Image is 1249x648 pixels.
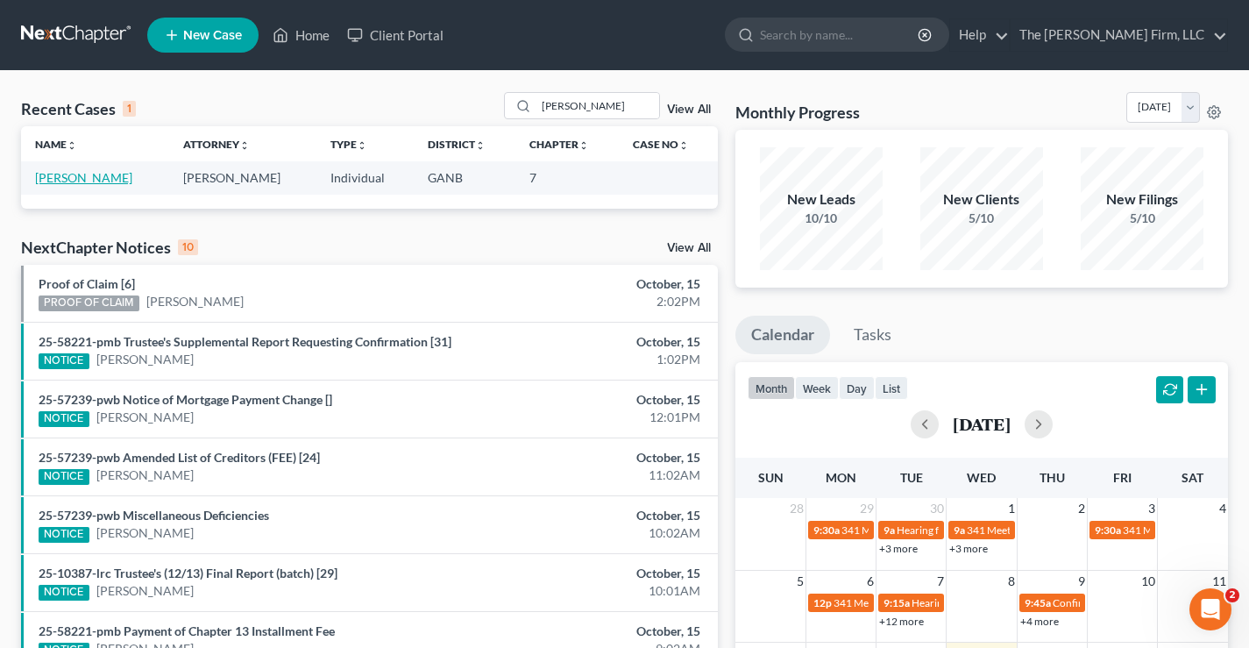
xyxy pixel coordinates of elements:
[1011,19,1227,51] a: The [PERSON_NAME] Firm, LLC
[1006,571,1017,592] span: 8
[492,409,700,426] div: 12:01PM
[35,170,132,185] a: [PERSON_NAME]
[884,596,910,609] span: 9:15a
[357,140,367,151] i: unfold_more
[1006,498,1017,519] span: 1
[813,523,840,537] span: 9:30a
[760,18,920,51] input: Search by name...
[1210,571,1228,592] span: 11
[758,470,784,485] span: Sun
[667,242,711,254] a: View All
[841,523,999,537] span: 341 Meeting for [PERSON_NAME]
[935,571,946,592] span: 7
[492,293,700,310] div: 2:02PM
[1081,210,1203,227] div: 5/10
[414,161,515,194] td: GANB
[900,470,923,485] span: Tue
[967,523,1125,537] span: 341 Meeting for [PERSON_NAME]
[953,415,1011,433] h2: [DATE]
[879,542,918,555] a: +3 more
[39,469,89,485] div: NOTICE
[123,101,136,117] div: 1
[39,392,332,407] a: 25-57239-pwb Notice of Mortgage Payment Change []
[492,507,700,524] div: October, 15
[1081,189,1203,210] div: New Filings
[884,523,895,537] span: 9a
[834,596,991,609] span: 341 Meeting for [PERSON_NAME]
[838,316,907,354] a: Tasks
[21,237,198,258] div: NextChapter Notices
[492,275,700,293] div: October, 15
[1020,615,1059,628] a: +4 more
[667,103,711,116] a: View All
[338,19,452,51] a: Client Portal
[428,138,486,151] a: Districtunfold_more
[492,582,700,600] div: 10:01AM
[1217,498,1228,519] span: 4
[21,98,136,119] div: Recent Cases
[475,140,486,151] i: unfold_more
[183,29,242,42] span: New Case
[515,161,619,194] td: 7
[39,623,335,638] a: 25-58221-pmb Payment of Chapter 13 Installment Fee
[1095,523,1121,537] span: 9:30a
[760,189,883,210] div: New Leads
[183,138,250,151] a: Attorneyunfold_more
[330,138,367,151] a: Typeunfold_more
[912,596,1048,609] span: Hearing for [PERSON_NAME]
[316,161,414,194] td: Individual
[795,571,805,592] span: 5
[949,542,988,555] a: +3 more
[920,189,1043,210] div: New Clients
[96,466,194,484] a: [PERSON_NAME]
[96,351,194,368] a: [PERSON_NAME]
[492,449,700,466] div: October, 15
[578,140,589,151] i: unfold_more
[839,376,875,400] button: day
[748,376,795,400] button: month
[529,138,589,151] a: Chapterunfold_more
[96,582,194,600] a: [PERSON_NAME]
[875,376,908,400] button: list
[536,93,659,118] input: Search by name...
[39,508,269,523] a: 25-57239-pwb Miscellaneous Deficiencies
[954,523,965,537] span: 9a
[897,523,1033,537] span: Hearing for [PERSON_NAME]
[67,140,77,151] i: unfold_more
[1189,588,1231,630] iframe: Intercom live chat
[795,376,839,400] button: week
[1139,571,1157,592] span: 10
[633,138,689,151] a: Case Nounfold_more
[39,276,135,291] a: Proof of Claim [6]
[239,140,250,151] i: unfold_more
[1025,596,1051,609] span: 9:45a
[492,333,700,351] div: October, 15
[146,293,244,310] a: [PERSON_NAME]
[813,596,832,609] span: 12p
[735,102,860,123] h3: Monthly Progress
[492,565,700,582] div: October, 15
[39,585,89,601] div: NOTICE
[865,571,876,592] span: 6
[492,623,700,640] div: October, 15
[879,615,924,628] a: +12 more
[39,411,89,427] div: NOTICE
[1040,470,1065,485] span: Thu
[39,566,337,580] a: 25-10387-lrc Trustee's (12/13) Final Report (batch) [29]
[492,351,700,368] div: 1:02PM
[39,353,89,369] div: NOTICE
[39,527,89,543] div: NOTICE
[1076,498,1087,519] span: 2
[678,140,689,151] i: unfold_more
[178,239,198,255] div: 10
[760,210,883,227] div: 10/10
[1182,470,1203,485] span: Sat
[39,296,139,311] div: PROOF OF CLAIM
[950,19,1009,51] a: Help
[39,334,451,349] a: 25-58221-pmb Trustee's Supplemental Report Requesting Confirmation [31]
[967,470,996,485] span: Wed
[1146,498,1157,519] span: 3
[492,391,700,409] div: October, 15
[920,210,1043,227] div: 5/10
[264,19,338,51] a: Home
